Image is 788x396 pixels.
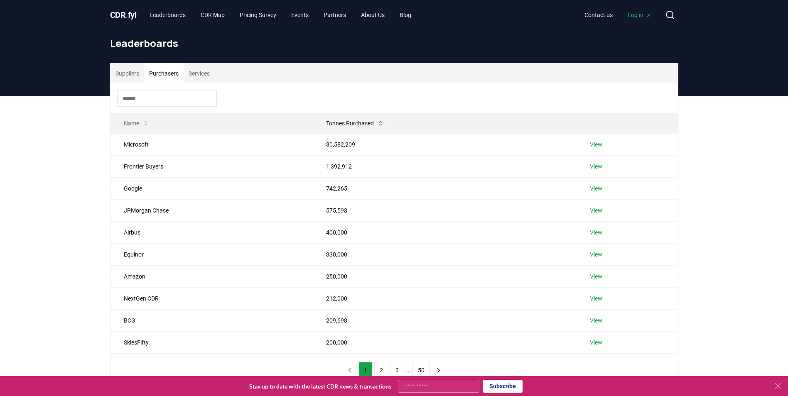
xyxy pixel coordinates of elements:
td: 250,000 [313,265,577,287]
td: Airbus [110,221,313,243]
button: 50 [412,362,430,379]
button: Suppliers [110,64,144,83]
td: 209,698 [313,309,577,331]
td: 330,000 [313,243,577,265]
a: About Us [354,7,391,22]
td: 400,000 [313,221,577,243]
td: 30,582,209 [313,133,577,155]
a: Log in [621,7,658,22]
span: CDR fyi [110,10,137,20]
button: 3 [390,362,404,379]
a: CDR Map [194,7,231,22]
nav: Main [143,7,418,22]
td: 200,000 [313,331,577,353]
td: Google [110,177,313,199]
span: . [125,10,128,20]
a: Partners [317,7,353,22]
td: 575,593 [313,199,577,221]
a: View [590,250,602,259]
h1: Leaderboards [110,37,678,50]
a: View [590,162,602,171]
td: Amazon [110,265,313,287]
td: Microsoft [110,133,313,155]
button: Tonnes Purchased [319,115,390,132]
button: Services [184,64,215,83]
a: View [590,272,602,281]
a: View [590,228,602,237]
nav: Main [578,7,658,22]
td: BCG [110,309,313,331]
td: Frontier Buyers [110,155,313,177]
td: NextGen CDR [110,287,313,309]
td: 742,265 [313,177,577,199]
a: View [590,206,602,215]
td: 1,392,912 [313,155,577,177]
li: ... [406,365,411,375]
a: Pricing Survey [233,7,283,22]
a: Events [285,7,315,22]
a: CDR.fyi [110,9,137,21]
button: Purchasers [144,64,184,83]
td: Equinor [110,243,313,265]
td: 212,000 [313,287,577,309]
a: Blog [393,7,418,22]
span: Log in [628,11,652,19]
a: View [590,140,602,149]
a: View [590,184,602,193]
button: 1 [358,362,373,379]
a: View [590,316,602,325]
a: Contact us [578,7,619,22]
a: View [590,294,602,303]
button: 2 [374,362,388,379]
td: JPMorgan Chase [110,199,313,221]
a: View [590,338,602,347]
button: next page [432,362,446,379]
a: Leaderboards [143,7,192,22]
button: Name [117,115,156,132]
td: SkiesFifty [110,331,313,353]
